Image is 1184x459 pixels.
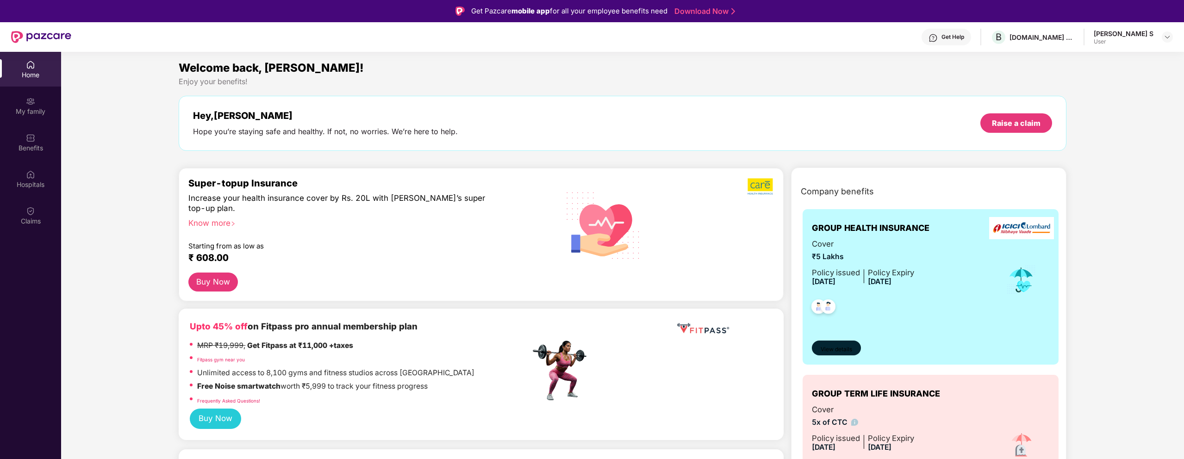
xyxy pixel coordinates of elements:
span: [DATE] [868,443,891,452]
img: svg+xml;base64,PHN2ZyB4bWxucz0iaHR0cDovL3d3dy53My5vcmcvMjAwMC9zdmciIHhtbG5zOnhsaW5rPSJodHRwOi8vd3... [559,180,648,270]
img: Stroke [731,6,735,16]
span: Company benefits [801,185,874,198]
strong: Get Fitpass at ₹11,000 +taxes [247,341,353,350]
img: svg+xml;base64,PHN2ZyB4bWxucz0iaHR0cDovL3d3dy53My5vcmcvMjAwMC9zdmciIHdpZHRoPSI0OC45NDMiIGhlaWdodD... [807,297,830,319]
img: New Pazcare Logo [11,31,71,43]
span: [DATE] [868,277,891,286]
img: svg+xml;base64,PHN2ZyB4bWxucz0iaHR0cDovL3d3dy53My5vcmcvMjAwMC9zdmciIHdpZHRoPSI0OC45NDMiIGhlaWdodD... [817,297,840,319]
b: on Fitpass pro annual membership plan [190,321,418,332]
div: Get Pazcare for all your employee benefits need [471,6,667,17]
button: View details [812,341,861,355]
img: icon [1006,265,1036,295]
b: Upto 45% off [190,321,248,332]
a: Fitpass gym near you [197,357,245,362]
div: Increase your health insurance cover by Rs. 20L with [PERSON_NAME]’s super top-up plan. [188,193,490,214]
div: User [1094,38,1153,45]
span: Welcome back, [PERSON_NAME]! [179,61,364,74]
img: svg+xml;base64,PHN2ZyBpZD0iSGVscC0zMngzMiIgeG1sbnM9Imh0dHA6Ly93d3cudzMub3JnLzIwMDAvc3ZnIiB3aWR0aD... [929,33,938,43]
p: Unlimited access to 8,100 gyms and fitness studios across [GEOGRAPHIC_DATA] [197,367,474,379]
img: svg+xml;base64,PHN2ZyBpZD0iRHJvcGRvd24tMzJ4MzIiIHhtbG5zPSJodHRwOi8vd3d3LnczLm9yZy8yMDAwL3N2ZyIgd2... [1164,33,1171,41]
del: MRP ₹19,999, [197,341,245,350]
div: Know more [188,218,524,224]
span: [DATE] [812,443,835,452]
img: Logo [455,6,465,16]
img: info [851,419,858,426]
span: Cover [812,238,914,250]
div: Hey, [PERSON_NAME] [193,110,458,121]
button: Buy Now [190,409,241,429]
span: ₹5 Lakhs [812,251,914,263]
img: fppp.png [675,320,731,337]
img: insurerLogo [989,217,1054,240]
div: [PERSON_NAME] S [1094,29,1153,38]
img: b5dec4f62d2307b9de63beb79f102df3.png [748,178,774,195]
div: Enjoy your benefits! [179,77,1066,87]
img: svg+xml;base64,PHN2ZyBpZD0iQ2xhaW0iIHhtbG5zPSJodHRwOi8vd3d3LnczLm9yZy8yMDAwL3N2ZyIgd2lkdGg9IjIwIi... [26,206,35,216]
span: GROUP HEALTH INSURANCE [812,222,929,235]
div: ₹ 608.00 [188,252,521,263]
strong: mobile app [511,6,550,15]
a: Frequently Asked Questions! [197,398,260,403]
span: B [996,31,1002,43]
a: Download Now [674,6,732,16]
div: Hope you’re staying safe and healthy. If not, no worries. We’re here to help. [193,127,458,136]
span: View details [821,345,852,354]
div: Get Help [941,33,964,41]
img: svg+xml;base64,PHN2ZyBpZD0iSG9zcGl0YWxzIiB4bWxucz0iaHR0cDovL3d3dy53My5vcmcvMjAwMC9zdmciIHdpZHRoPS... [26,170,35,179]
img: svg+xml;base64,PHN2ZyBpZD0iSG9tZSIgeG1sbnM9Imh0dHA6Ly93d3cudzMub3JnLzIwMDAvc3ZnIiB3aWR0aD0iMjAiIG... [26,60,35,69]
img: svg+xml;base64,PHN2ZyBpZD0iQmVuZWZpdHMiIHhtbG5zPSJodHRwOi8vd3d3LnczLm9yZy8yMDAwL3N2ZyIgd2lkdGg9Ij... [26,133,35,143]
div: Policy Expiry [868,267,914,279]
span: Cover [812,403,914,416]
div: [DOMAIN_NAME] Global ([GEOGRAPHIC_DATA]) Private Limited [1010,33,1074,42]
div: Super-topup Insurance [188,178,530,189]
strong: Free Noise smartwatch [197,382,280,391]
span: [DATE] [812,277,835,286]
div: Policy issued [812,267,860,279]
img: svg+xml;base64,PHN2ZyB3aWR0aD0iMjAiIGhlaWdodD0iMjAiIHZpZXdCb3g9IjAgMCAyMCAyMCIgZmlsbD0ibm9uZSIgeG... [26,97,35,106]
button: Buy Now [188,273,238,292]
span: right [231,221,236,226]
span: GROUP TERM LIFE INSURANCE [812,387,940,400]
span: 5x of CTC [812,417,914,428]
img: fpp.png [530,338,595,403]
div: Raise a claim [992,118,1041,128]
p: worth ₹5,999 to track your fitness progress [197,381,428,392]
div: Policy Expiry [868,432,914,444]
div: Policy issued [812,432,860,444]
div: Starting from as low as [188,242,491,248]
